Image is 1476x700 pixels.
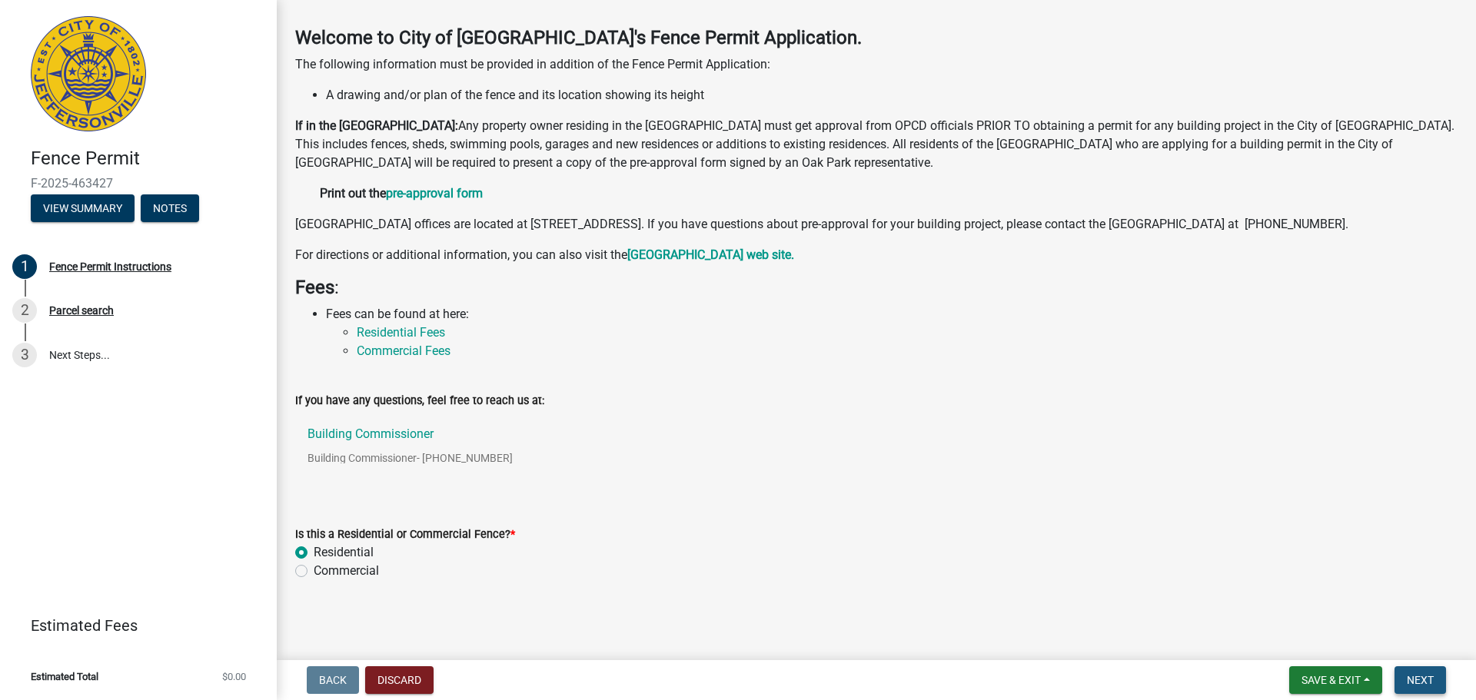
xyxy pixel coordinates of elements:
[357,343,450,358] a: Commercial Fees
[295,55,1458,74] p: The following information must be provided in addition of the Fence Permit Application:
[12,610,252,641] a: Estimated Fees
[31,148,264,170] h4: Fence Permit
[222,672,246,682] span: $0.00
[314,562,379,580] label: Commercial
[417,452,513,464] span: - [PHONE_NUMBER]
[295,118,458,133] strong: If in the [GEOGRAPHIC_DATA]:
[141,203,199,215] wm-modal-confirm: Notes
[31,194,135,222] button: View Summary
[49,261,171,272] div: Fence Permit Instructions
[1407,674,1434,686] span: Next
[386,186,483,201] a: pre-approval form
[12,343,37,367] div: 3
[295,529,515,540] label: Is this a Residential or Commercial Fence?
[12,298,37,323] div: 2
[31,203,135,215] wm-modal-confirm: Summary
[295,215,1458,234] p: [GEOGRAPHIC_DATA] offices are located at [STREET_ADDRESS]. If you have questions about pre-approv...
[49,305,114,316] div: Parcel search
[627,247,794,262] a: [GEOGRAPHIC_DATA] web site.
[295,277,1458,299] h4: :
[314,543,374,562] label: Residential
[295,27,862,48] strong: Welcome to City of [GEOGRAPHIC_DATA]'s Fence Permit Application.
[365,666,434,694] button: Discard
[295,416,1458,488] a: Building CommissionerBuilding Commissioner- [PHONE_NUMBER]
[31,176,246,191] span: F-2025-463427
[31,16,146,131] img: City of Jeffersonville, Indiana
[31,672,98,682] span: Estimated Total
[1395,666,1446,694] button: Next
[357,325,445,340] a: Residential Fees
[295,246,1458,264] p: For directions or additional information, you can also visit the
[326,305,1458,360] li: Fees can be found at here:
[307,666,359,694] button: Back
[295,396,544,406] label: If you have any questions, feel free to reach us at:
[1301,674,1361,686] span: Save & Exit
[326,86,1458,105] li: A drawing and/or plan of the fence and its location showing its height
[295,117,1458,172] p: Any property owner residing in the [GEOGRAPHIC_DATA] must get approval from OPCD officials PRIOR ...
[12,254,37,279] div: 1
[141,194,199,222] button: Notes
[307,453,537,463] p: Building Commissioner
[320,186,386,201] strong: Print out the
[319,674,347,686] span: Back
[295,277,334,298] strong: Fees
[1289,666,1382,694] button: Save & Exit
[307,428,513,440] p: Building Commissioner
